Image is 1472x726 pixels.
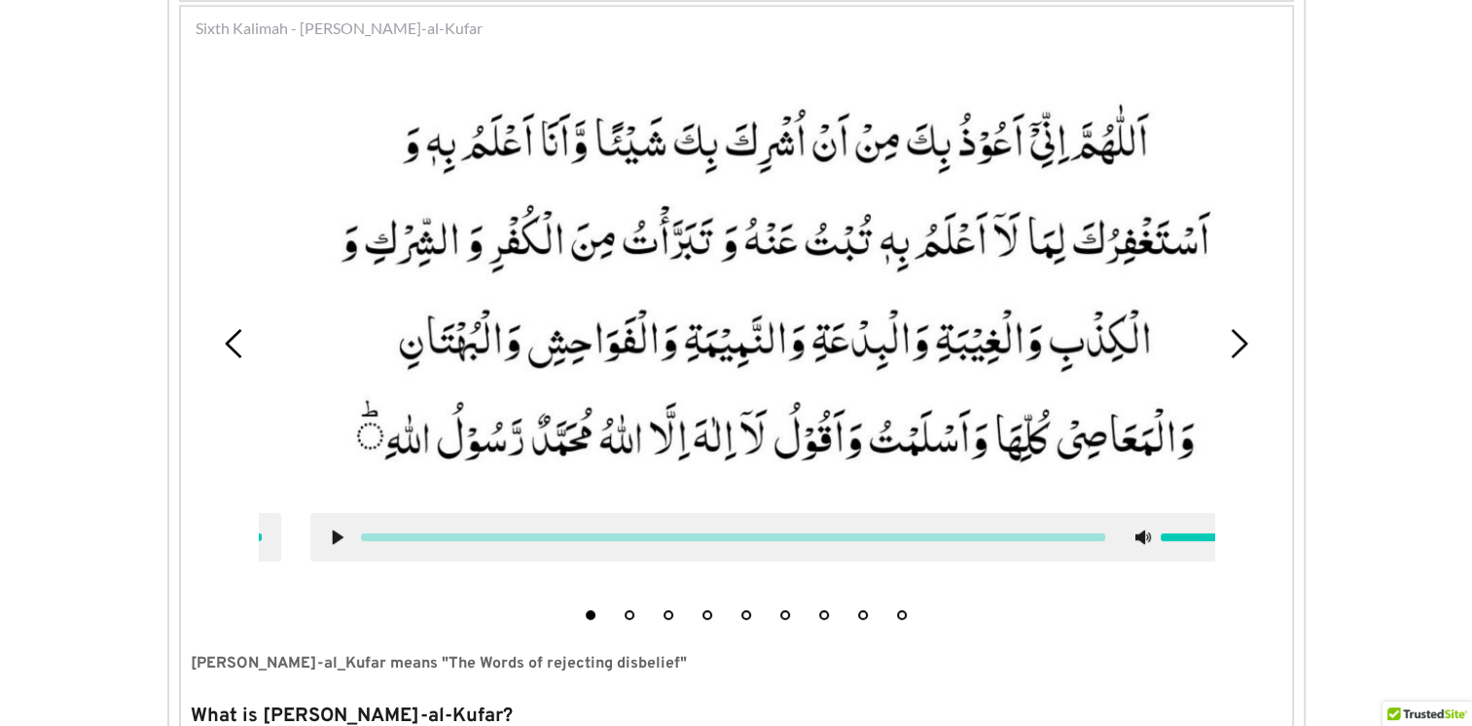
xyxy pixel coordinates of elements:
[780,610,790,620] button: 6 of 9
[664,610,673,620] button: 3 of 9
[858,610,868,620] button: 8 of 9
[625,610,634,620] button: 2 of 9
[586,610,595,620] button: 1 of 9
[741,610,751,620] button: 5 of 9
[897,610,907,620] button: 9 of 9
[702,610,712,620] button: 4 of 9
[191,654,687,673] strong: [PERSON_NAME]-al_Kufar means "The Words of rejecting disbelief"
[196,17,483,40] span: Sixth Kalimah - [PERSON_NAME]-al-Kufar
[819,610,829,620] button: 7 of 9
